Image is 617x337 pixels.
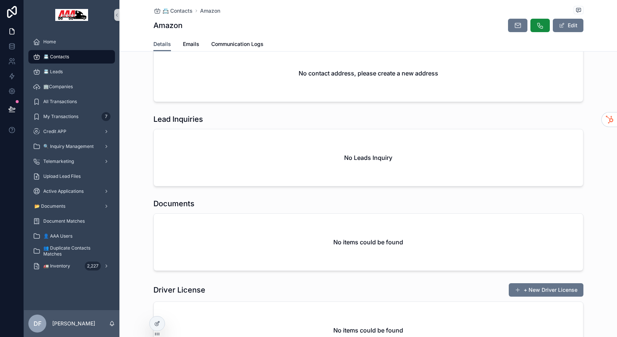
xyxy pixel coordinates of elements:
a: 📂 Documents [28,200,115,213]
a: Credit APP [28,125,115,138]
a: All Transactions [28,95,115,108]
a: Communication Logs [211,37,264,52]
h1: Amazon [153,20,183,31]
a: 👤 AAA Users [28,229,115,243]
h1: Driver License [153,285,205,295]
span: Document Matches [43,218,85,224]
h2: No items could be found [333,326,403,335]
span: 📂 Documents [34,203,65,209]
a: 📇 Contacts [153,7,193,15]
span: 🔍 Inquiry Management [43,143,94,149]
a: Details [153,37,171,52]
a: 🔍 Inquiry Management [28,140,115,153]
div: 7 [102,112,110,121]
span: 📇 Leads [43,69,63,75]
h2: No Leads Inquiry [344,153,392,162]
span: DF [34,319,41,328]
a: Home [28,35,115,49]
a: Upload Lead Files [28,170,115,183]
a: Emails [183,37,199,52]
a: 👥 Duplicate Contacts Matches [28,244,115,258]
span: 👤 AAA Users [43,233,72,239]
a: 🚛 Inventory2,227 [28,259,115,273]
span: Telemarketing [43,158,74,164]
button: + New Driver License [509,283,583,297]
span: 📇 Contacts [162,7,193,15]
span: Emails [183,40,199,48]
span: 📇 Contacts [43,54,69,60]
span: Home [43,39,56,45]
a: My Transactions7 [28,110,115,123]
span: 🚛 Inventory [43,263,70,269]
a: 📇 Contacts [28,50,115,64]
a: Telemarketing [28,155,115,168]
div: scrollable content [24,30,119,282]
a: Active Applications [28,185,115,198]
span: All Transactions [43,99,77,105]
span: Upload Lead Files [43,173,81,179]
span: 👥 Duplicate Contacts Matches [43,245,107,257]
a: 🏢Companies [28,80,115,93]
span: Communication Logs [211,40,264,48]
h1: Documents [153,198,194,209]
button: Edit [553,19,583,32]
span: 🏢Companies [43,84,73,90]
div: 2,227 [85,262,101,270]
span: Active Applications [43,188,84,194]
h2: No contact address, please create a new address [299,69,438,78]
span: My Transactions [43,114,78,120]
span: Credit APP [43,129,66,135]
p: [PERSON_NAME] [52,320,95,327]
a: Amazon [200,7,220,15]
h2: No items could be found [333,238,403,247]
img: App logo [55,9,88,21]
span: Details [153,40,171,48]
a: Document Matches [28,214,115,228]
a: 📇 Leads [28,65,115,78]
h1: Lead Inquiries [153,114,203,124]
